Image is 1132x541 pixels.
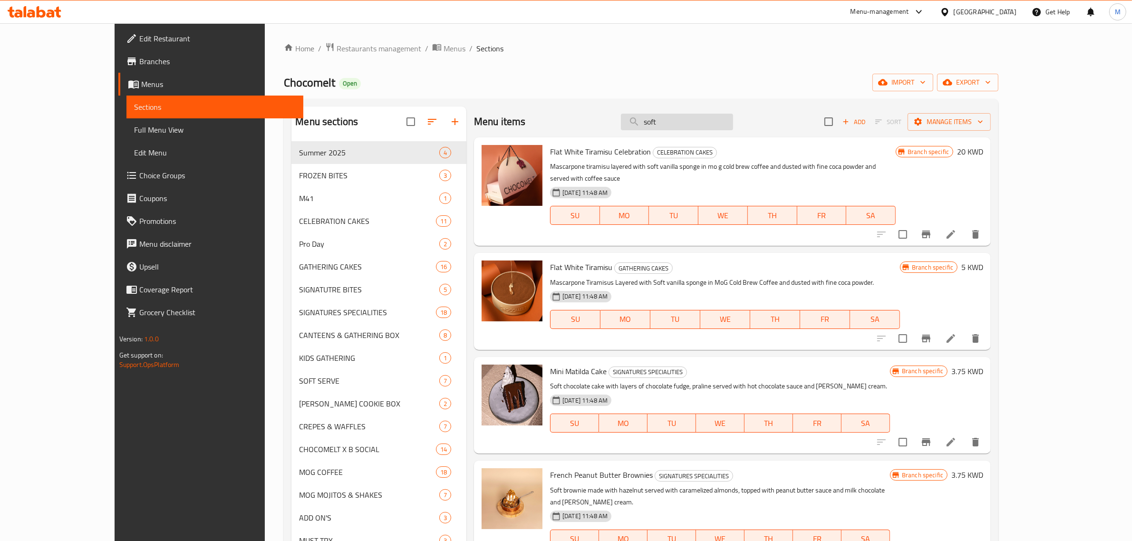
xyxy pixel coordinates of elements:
span: Grocery Checklist [139,307,296,318]
div: items [436,215,451,227]
span: Sections [134,101,296,113]
span: SIGNATUTRE BITES [299,284,439,295]
span: 3 [440,513,451,522]
span: Add item [839,115,869,129]
div: Menu-management [851,6,909,18]
li: / [425,43,428,54]
span: WE [702,209,744,222]
span: FR [804,312,846,326]
span: Coverage Report [139,284,296,295]
span: Add [841,116,867,127]
button: WE [700,310,750,329]
h6: 5 KWD [961,261,983,274]
span: Branch specific [908,263,957,272]
a: Edit Restaurant [118,27,304,50]
span: MO [603,416,644,430]
a: Sections [126,96,304,118]
a: Promotions [118,210,304,232]
span: GATHERING CAKES [299,261,435,272]
span: Select to update [893,328,913,348]
a: Restaurants management [325,42,421,55]
h6: 20 KWD [957,145,983,158]
p: Soft chocolate cake with layers of chocolate fudge, praline served with hot chocolate sauce and [... [550,380,890,392]
span: GATHERING CAKES [615,263,672,274]
a: Full Menu View [126,118,304,141]
span: CHOCOMELT X B SOCIAL [299,444,435,455]
button: WE [698,206,748,225]
div: items [439,375,451,386]
a: Edit menu item [945,333,957,344]
span: 18 [436,468,451,477]
span: Edit Restaurant [139,33,296,44]
span: TH [748,416,789,430]
span: M41 [299,193,439,204]
div: SIGNATUTRE BITES5 [291,278,466,301]
span: 5 [440,285,451,294]
div: items [436,307,451,318]
span: Sections [476,43,503,54]
button: SA [846,206,896,225]
button: MO [600,206,649,225]
span: SU [554,312,597,326]
span: MO [604,209,646,222]
div: CANTEENS & GATHERING BOX8 [291,324,466,347]
button: Manage items [908,113,991,131]
div: items [439,512,451,523]
button: SU [550,414,599,433]
span: SIGNATURES SPECIALITIES [655,471,733,482]
span: Choice Groups [139,170,296,181]
span: Promotions [139,215,296,227]
button: WE [696,414,745,433]
div: items [439,329,451,341]
button: TH [745,414,793,433]
div: MOG MOJITOS & SHAKES [299,489,439,501]
button: FR [797,206,847,225]
div: SIGNATURES SPECIALITIES [609,367,687,378]
div: [PERSON_NAME] COOKIE BOX2 [291,392,466,415]
div: Pro Day [299,238,439,250]
div: M411 [291,187,466,210]
span: 16 [436,262,451,271]
span: Menus [444,43,465,54]
span: WE [704,312,746,326]
span: Select to update [893,224,913,244]
span: CREPES & WAFFLES [299,421,439,432]
span: 8 [440,331,451,340]
span: export [945,77,991,88]
li: / [318,43,321,54]
div: CELEBRATION CAKES11 [291,210,466,232]
button: export [937,74,998,91]
a: Edit menu item [945,229,957,240]
span: Branches [139,56,296,67]
span: Manage items [915,116,983,128]
span: MOG COFFEE [299,466,435,478]
div: items [439,193,451,204]
span: Menu disclaimer [139,238,296,250]
button: Branch-specific-item [915,431,938,454]
div: CELEBRATION CAKES [299,215,435,227]
span: Chocomelt [284,72,335,93]
button: import [872,74,933,91]
div: SIGNATURES SPECIALITIES18 [291,301,466,324]
span: Mini Matilda Cake [550,364,607,378]
span: SA [854,312,896,326]
img: Flat White Tiramisu Celebration [482,145,542,206]
div: MOG COFFEE18 [291,461,466,483]
h2: Menu items [474,115,526,129]
span: Menus [141,78,296,90]
span: Flat White Tiramisu Celebration [550,145,651,159]
span: [DATE] 11:48 AM [559,396,611,405]
button: TH [748,206,797,225]
span: CANTEENS & GATHERING BOX [299,329,439,341]
span: Version: [119,333,143,345]
nav: breadcrumb [284,42,998,55]
span: Summer 2025 [299,147,439,158]
span: import [880,77,926,88]
button: TU [648,414,696,433]
button: delete [964,223,987,246]
button: FR [793,414,842,433]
